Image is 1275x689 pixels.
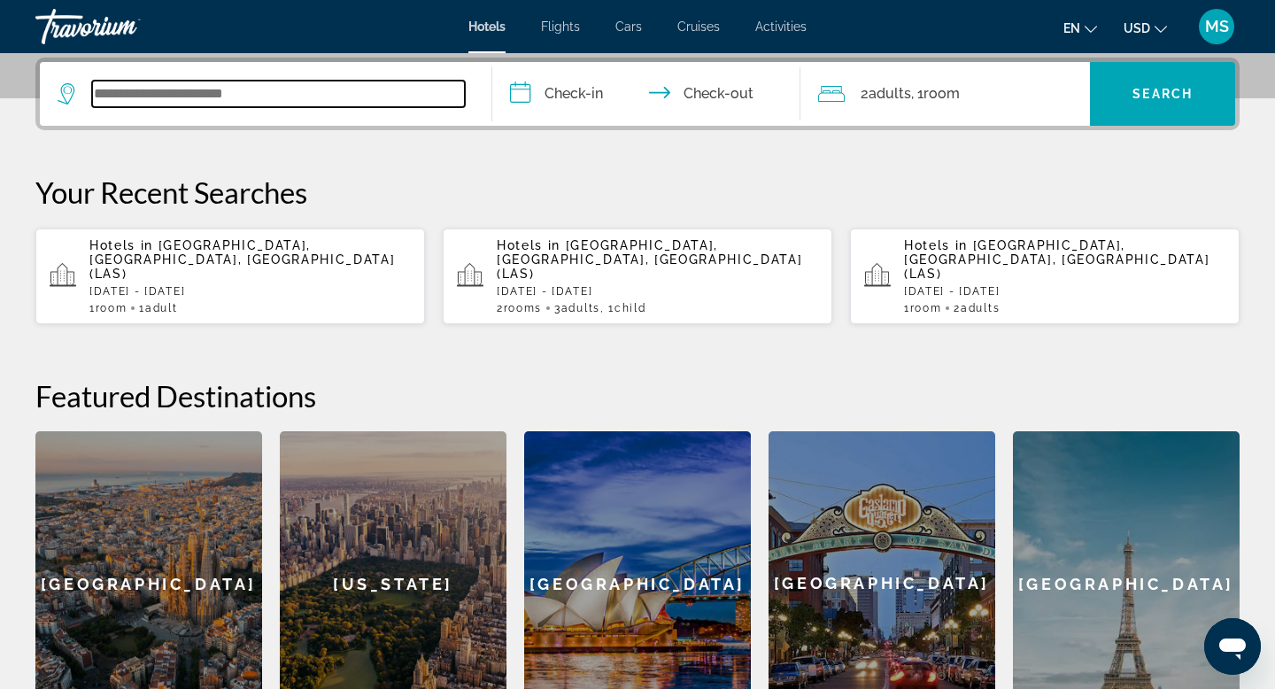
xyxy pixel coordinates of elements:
[89,238,395,281] span: [GEOGRAPHIC_DATA], [GEOGRAPHIC_DATA], [GEOGRAPHIC_DATA] (LAS)
[443,228,832,325] button: Hotels in [GEOGRAPHIC_DATA], [GEOGRAPHIC_DATA], [GEOGRAPHIC_DATA] (LAS)[DATE] - [DATE]2rooms3Adul...
[497,238,560,252] span: Hotels in
[497,238,802,281] span: [GEOGRAPHIC_DATA], [GEOGRAPHIC_DATA], [GEOGRAPHIC_DATA] (LAS)
[145,302,177,314] span: Adult
[904,238,1209,281] span: [GEOGRAPHIC_DATA], [GEOGRAPHIC_DATA], [GEOGRAPHIC_DATA] (LAS)
[35,174,1240,210] p: Your Recent Searches
[861,81,911,106] span: 2
[850,228,1240,325] button: Hotels in [GEOGRAPHIC_DATA], [GEOGRAPHIC_DATA], [GEOGRAPHIC_DATA] (LAS)[DATE] - [DATE]1Room2Adults
[869,85,911,102] span: Adults
[615,19,642,34] a: Cars
[1205,18,1229,35] span: MS
[497,302,542,314] span: 2
[492,62,800,126] button: Check in and out dates
[1204,618,1261,675] iframe: Кнопка запуска окна обмена сообщениями
[504,302,542,314] span: rooms
[1124,21,1150,35] span: USD
[40,62,1235,126] div: Search widget
[904,302,941,314] span: 1
[800,62,1091,126] button: Travelers: 2 adults, 0 children
[35,4,212,50] a: Travorium
[1124,15,1167,41] button: Change currency
[541,19,580,34] a: Flights
[89,285,411,298] p: [DATE] - [DATE]
[1132,87,1193,101] span: Search
[904,285,1225,298] p: [DATE] - [DATE]
[139,302,177,314] span: 1
[911,81,960,106] span: , 1
[96,302,127,314] span: Room
[468,19,506,34] a: Hotels
[89,302,127,314] span: 1
[961,302,1000,314] span: Adults
[923,85,960,102] span: Room
[497,285,818,298] p: [DATE] - [DATE]
[561,302,600,314] span: Adults
[600,302,645,314] span: , 1
[1063,15,1097,41] button: Change language
[35,378,1240,414] h2: Featured Destinations
[954,302,1000,314] span: 2
[1090,62,1235,126] button: Search
[614,302,645,314] span: Child
[677,19,720,34] a: Cruises
[910,302,942,314] span: Room
[35,228,425,325] button: Hotels in [GEOGRAPHIC_DATA], [GEOGRAPHIC_DATA], [GEOGRAPHIC_DATA] (LAS)[DATE] - [DATE]1Room1Adult
[755,19,807,34] a: Activities
[554,302,600,314] span: 3
[1194,8,1240,45] button: User Menu
[904,238,968,252] span: Hotels in
[89,238,153,252] span: Hotels in
[1063,21,1080,35] span: en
